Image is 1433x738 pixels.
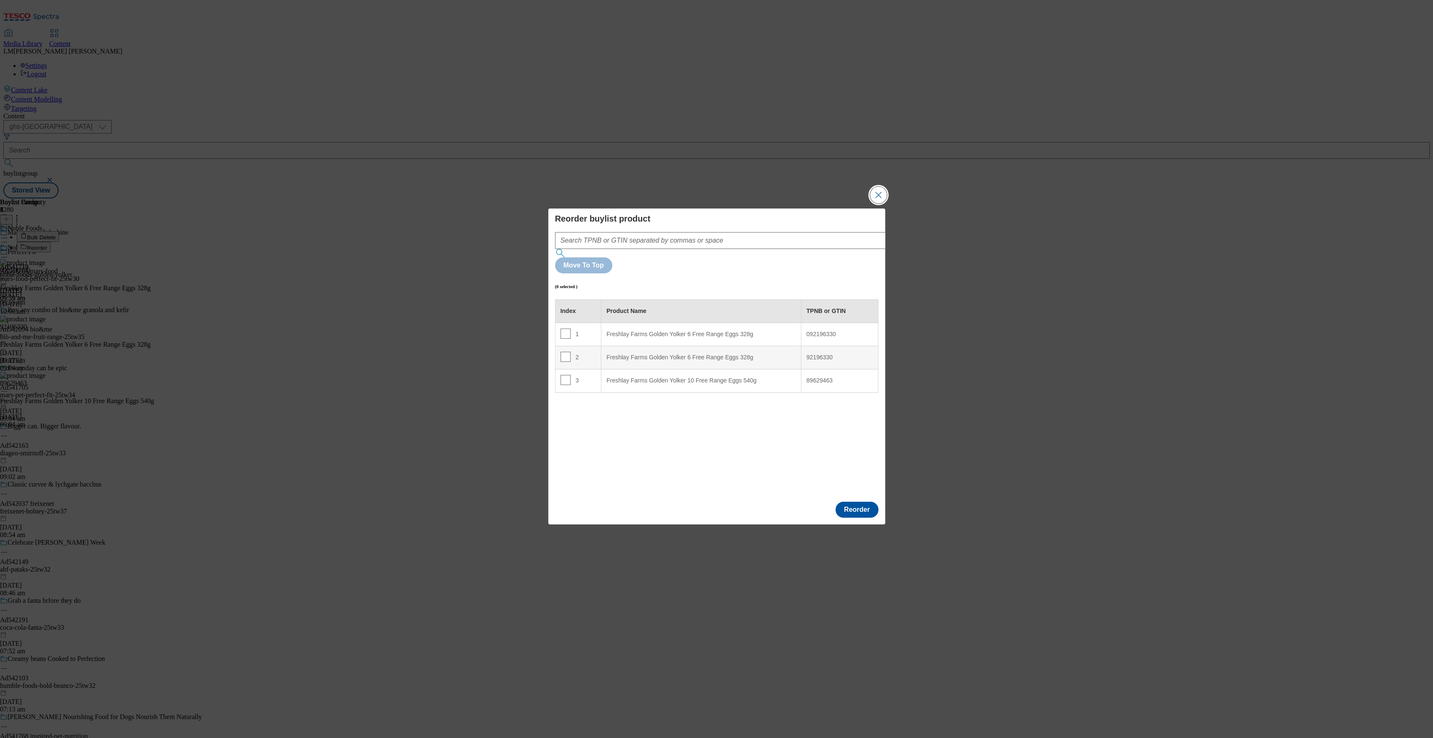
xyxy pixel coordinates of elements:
h4: Reorder buylist product [555,214,878,224]
div: Freshlay Farms Golden Yolker 10 Free Range Eggs 540g [606,377,796,385]
div: Index [560,307,596,315]
div: Modal [548,209,885,524]
input: Search TPNB or GTIN separated by commas or space [555,232,911,249]
div: 2 [560,352,596,364]
div: TPNB or GTIN [806,307,873,315]
div: 89629463 [806,377,873,385]
h6: (0 selected ) [555,284,578,289]
button: Close Modal [870,187,887,203]
div: 3 [560,375,596,387]
button: Move To Top [555,257,612,273]
button: Reorder [835,502,878,518]
div: Product Name [606,307,796,315]
div: Freshlay Farms Golden Yolker 6 Free Range Eggs 328g [606,331,796,338]
div: 1 [560,329,596,341]
div: 092196330 [806,331,873,338]
div: 92196330 [806,354,873,361]
div: Freshlay Farms Golden Yolker 6 Free Range Eggs 328g [606,354,796,361]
